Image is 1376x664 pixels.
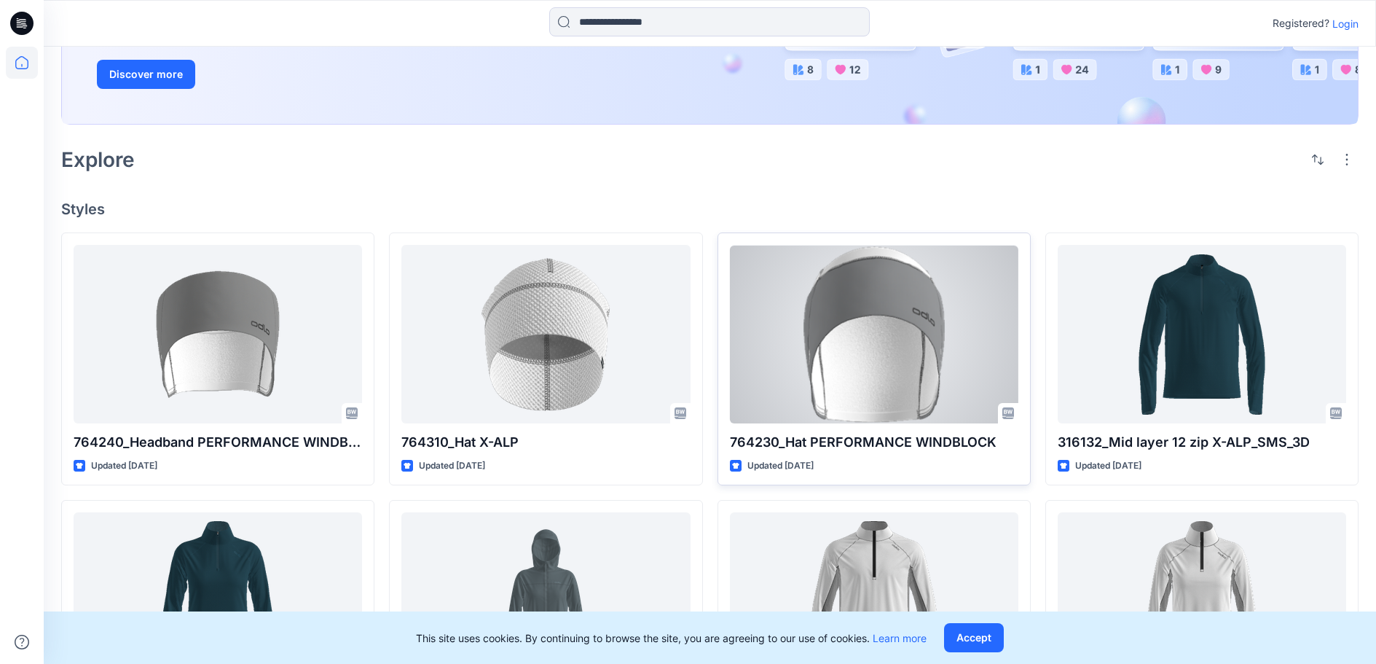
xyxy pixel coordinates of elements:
a: 316132_Mid layer 12 zip X-ALP_SMS_3D [1058,245,1346,423]
p: Updated [DATE] [1075,458,1141,474]
a: 764240_Headband PERFORMANCE WINDBLOCK [74,245,362,423]
button: Accept [944,623,1004,652]
p: 764230_Hat PERFORMANCE WINDBLOCK [730,432,1018,453]
h4: Styles [61,200,1359,218]
p: Login [1332,16,1359,31]
a: Learn more [873,632,927,644]
p: Updated [DATE] [747,458,814,474]
button: Discover more [97,60,195,89]
p: 764310_Hat X-ALP [401,432,690,453]
p: Updated [DATE] [91,458,157,474]
p: This site uses cookies. By continuing to browse the site, you are agreeing to our use of cookies. [416,630,927,646]
p: Registered? [1273,15,1329,32]
p: 316132_Mid layer 12 zip X-ALP_SMS_3D [1058,432,1346,453]
a: Discover more [97,60,425,89]
a: 764230_Hat PERFORMANCE WINDBLOCK [730,245,1018,423]
p: Updated [DATE] [419,458,485,474]
a: 764310_Hat X-ALP [401,245,690,423]
p: 764240_Headband PERFORMANCE WINDBLOCK [74,432,362,453]
h2: Explore [61,148,135,171]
